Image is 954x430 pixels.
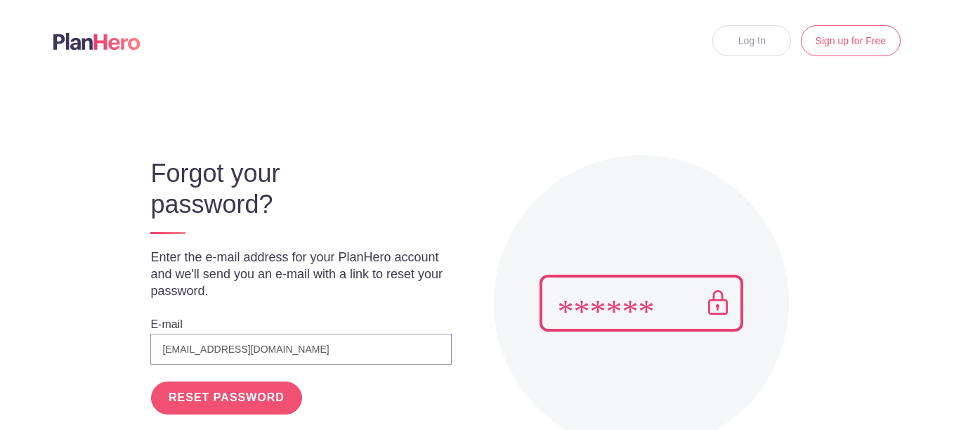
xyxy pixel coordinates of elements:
[150,249,451,299] p: Enter the e-mail address for your PlanHero account and we'll send you an e-mail with a link to re...
[150,159,451,188] h3: Forgot your
[712,25,791,56] a: Log In
[150,319,182,330] label: E-mail
[53,33,141,50] img: Logo main planhero
[151,382,301,415] input: RESET PASSWORD
[150,190,451,219] h3: password?
[540,275,743,332] img: Pass
[801,25,901,56] a: Sign up for Free
[150,334,451,365] input: e.g. julie@eventco.com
